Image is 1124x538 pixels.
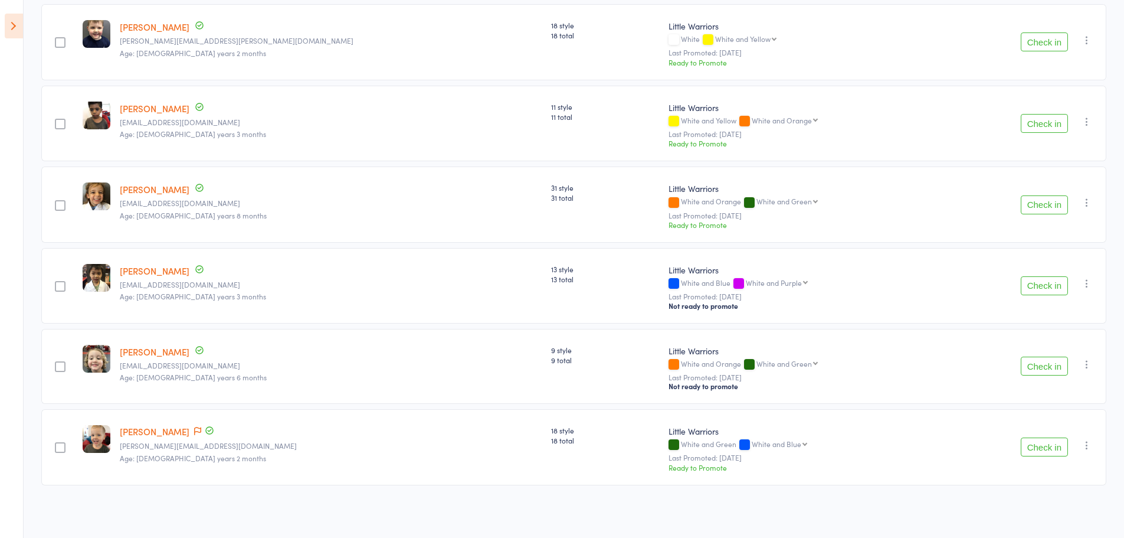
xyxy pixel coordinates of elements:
small: Edwards-lm@hotmail.com [120,37,542,45]
span: 18 total [551,435,659,445]
div: Little Warriors [668,345,941,357]
span: Age: [DEMOGRAPHIC_DATA] years 2 months [120,48,266,58]
div: Little Warriors [668,264,941,276]
small: Last Promoted: [DATE] [668,211,941,220]
span: Age: [DEMOGRAPHIC_DATA] years 8 months [120,210,267,220]
button: Check in [1021,114,1068,133]
a: [PERSON_NAME] [120,265,189,277]
div: White and Yellow [715,35,771,43]
div: Little Warriors [668,102,941,113]
div: White and Orange [752,116,812,124]
small: Last Promoted: [DATE] [668,48,941,57]
div: Not ready to promote [668,301,941,311]
button: Check in [1021,32,1068,51]
div: Ready to Promote [668,57,941,67]
span: 11 total [551,112,659,122]
button: Check in [1021,276,1068,295]
span: 13 style [551,264,659,274]
div: White and Yellow [668,116,941,126]
div: White and Blue [752,440,801,448]
div: Little Warriors [668,20,941,32]
small: fjorent666@hotmail.com [120,199,542,207]
img: image1741066092.png [83,102,110,129]
div: Little Warriors [668,425,941,437]
a: [PERSON_NAME] [120,183,189,195]
small: Amy.williams17@outlook.com [120,442,542,450]
div: White and Green [756,197,812,205]
span: 18 total [551,30,659,40]
small: Last Promoted: [DATE] [668,373,941,382]
span: 9 total [551,355,659,365]
img: image1686115684.png [83,264,110,292]
button: Check in [1021,195,1068,214]
span: 9 style [551,345,659,355]
span: 18 style [551,425,659,435]
img: image1719983064.png [83,182,110,210]
small: Last Promoted: [DATE] [668,292,941,301]
button: Check in [1021,438,1068,457]
div: Ready to Promote [668,220,941,230]
a: [PERSON_NAME] [120,102,189,115]
div: Ready to Promote [668,462,941,472]
span: 13 total [551,274,659,284]
a: [PERSON_NAME] [120,21,189,33]
div: White and Orange [668,197,941,207]
div: Little Warriors [668,182,941,194]
span: Age: [DEMOGRAPHIC_DATA] years 3 months [120,291,266,301]
div: White and Blue [668,279,941,289]
div: White and Orange [668,360,941,370]
div: White and Purple [746,279,802,286]
span: Age: [DEMOGRAPHIC_DATA] years 6 months [120,372,267,382]
div: White and Green [756,360,812,367]
small: aditiacharya89@hotmail.com [120,118,542,126]
span: Age: [DEMOGRAPHIC_DATA] years 3 months [120,129,266,139]
a: [PERSON_NAME] [120,425,189,438]
span: 31 total [551,193,659,203]
div: White [668,35,941,45]
button: Check in [1021,357,1068,376]
a: [PERSON_NAME] [120,345,189,358]
span: 18 style [551,20,659,30]
div: White and Green [668,440,941,450]
span: 31 style [551,182,659,193]
span: 11 style [551,102,659,112]
img: image1750138014.png [83,20,110,48]
small: Last Promoted: [DATE] [668,130,941,138]
div: Ready to Promote [668,138,941,148]
small: Last Promoted: [DATE] [668,454,941,462]
img: image1714783856.png [83,425,110,453]
img: image1730784232.png [83,345,110,373]
span: Age: [DEMOGRAPHIC_DATA] years 2 months [120,453,266,463]
small: Ahtri@yahoo.com [120,281,542,289]
small: alia.white@bne.catholic.edu.au [120,361,542,370]
div: Not ready to promote [668,382,941,391]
